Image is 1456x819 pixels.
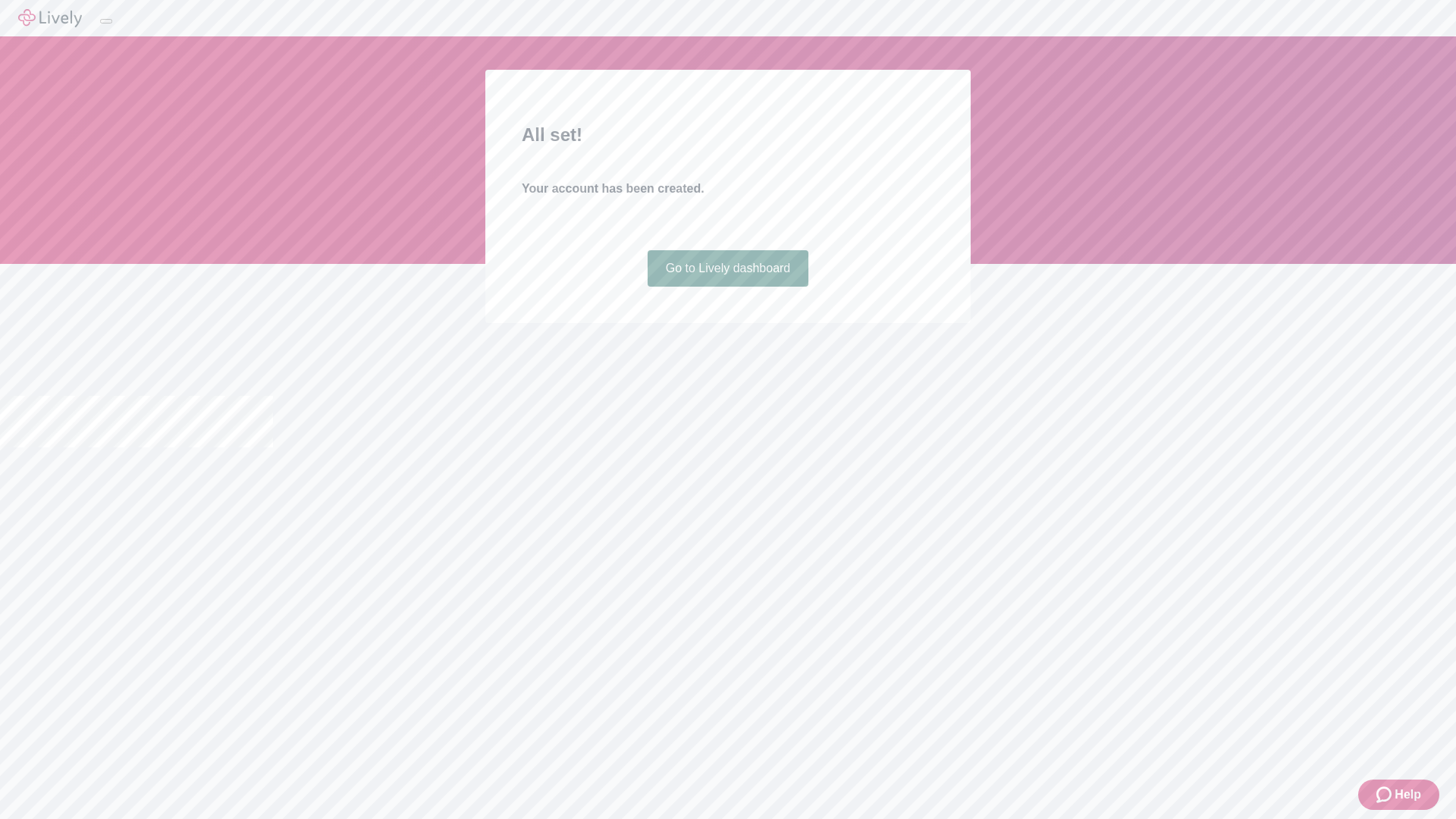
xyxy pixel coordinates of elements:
[1358,780,1439,810] button: Zendesk support iconHelp
[522,121,934,149] h2: All set!
[18,9,82,27] img: Lively
[100,19,112,24] button: Log out
[648,250,809,287] a: Go to Lively dashboard
[1395,786,1421,804] span: Help
[1376,786,1395,804] svg: Zendesk support icon
[522,180,934,198] h4: Your account has been created.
